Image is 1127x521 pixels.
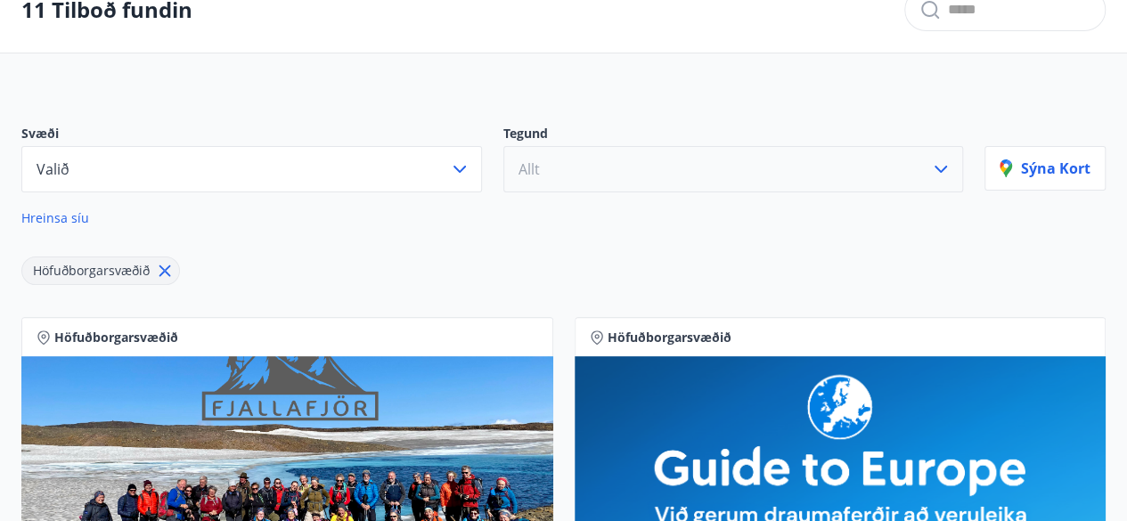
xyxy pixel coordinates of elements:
[503,146,964,192] button: Allt
[519,159,540,179] span: Allt
[608,329,731,346] span: Höfuðborgarsvæðið
[984,146,1106,191] button: Sýna kort
[33,262,150,279] span: Höfuðborgarsvæðið
[37,159,69,179] span: Valið
[21,125,482,146] p: Svæði
[503,125,964,146] p: Tegund
[21,146,482,192] button: Valið
[1000,159,1090,178] p: Sýna kort
[21,256,180,285] div: Höfuðborgarsvæðið
[54,329,178,346] span: Höfuðborgarsvæðið
[21,209,89,226] span: Hreinsa síu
